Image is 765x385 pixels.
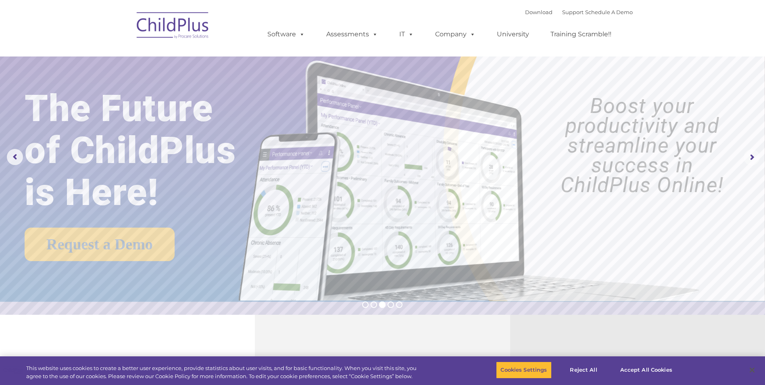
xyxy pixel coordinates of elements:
[81,115,281,213] img: DRDP Assessment in ChildPlus
[585,9,633,15] a: Schedule A Demo
[542,26,619,42] a: Training Scramble!!
[81,220,325,281] rs-layer: Program management software combined with child development assessments in ONE POWERFUL system! T...
[743,361,761,379] button: Close
[525,9,552,15] a: Download
[525,9,633,15] font: |
[489,26,537,42] a: University
[559,362,609,379] button: Reject All
[259,26,313,42] a: Software
[496,362,551,379] button: Cookies Settings
[318,26,386,42] a: Assessments
[562,9,584,15] a: Support
[26,364,421,380] div: This website uses cookies to create a better user experience, provide statistics about user visit...
[133,6,213,47] img: ChildPlus by Procare Solutions
[427,26,484,42] a: Company
[616,362,677,379] button: Accept All Cookies
[391,26,422,42] a: IT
